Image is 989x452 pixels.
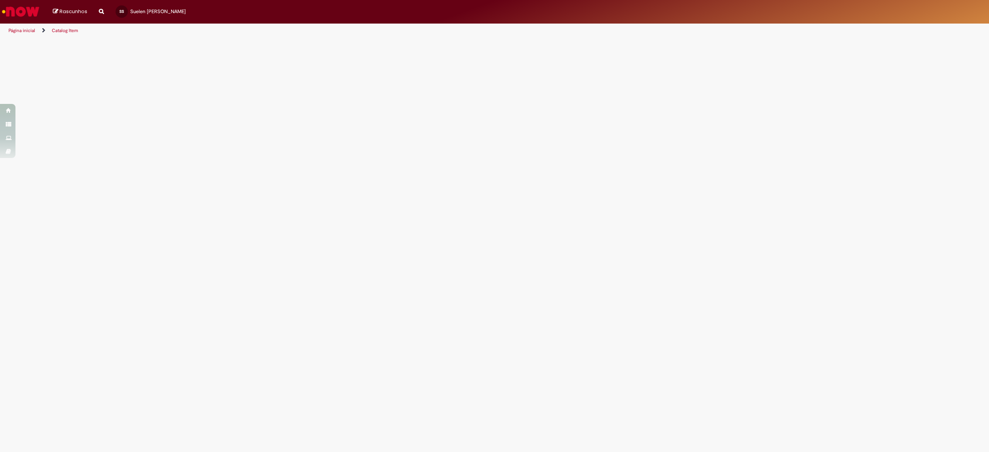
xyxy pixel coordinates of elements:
[6,24,654,38] ul: Trilhas de página
[59,8,87,15] span: Rascunhos
[52,27,78,34] a: Catalog Item
[53,8,87,15] a: Rascunhos
[130,8,186,15] span: Suelen [PERSON_NAME]
[119,9,124,14] span: SS
[1,4,41,19] img: ServiceNow
[8,27,35,34] a: Página inicial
